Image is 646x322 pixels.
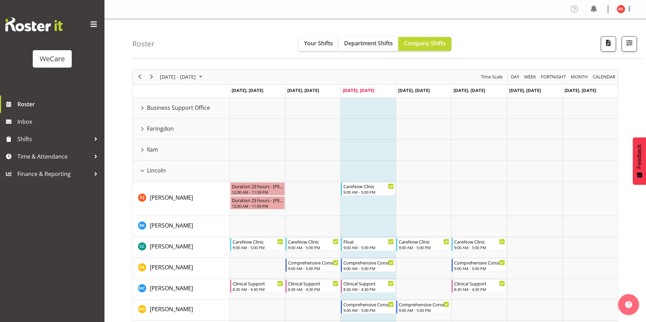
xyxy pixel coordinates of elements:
[150,222,193,229] span: [PERSON_NAME]
[509,87,541,93] span: [DATE], [DATE]
[454,259,505,266] div: Comprehensive Consult
[150,284,193,292] a: [PERSON_NAME]
[133,237,230,258] td: Charlotte Courtney resource
[399,301,449,308] div: Comprehensive Consult
[398,37,451,51] button: Company Shifts
[232,189,283,195] div: 12:00 AM - 11:59 PM
[150,242,193,251] a: [PERSON_NAME]
[134,70,146,84] div: previous period
[40,54,65,64] div: WeCare
[132,40,155,48] h4: Roster
[396,238,451,251] div: Charlotte Courtney"s event - CareNow Clinic Begin From Thursday, October 2, 2025 at 9:00:00 AM GM...
[133,258,230,279] td: Ena Advincula resource
[341,300,396,314] div: Natasha Ottley"s event - Comprehensive Consult Begin From Wednesday, October 1, 2025 at 9:00:00 A...
[601,36,616,52] button: Download a PDF of the roster according to the set date range.
[570,72,589,81] button: Timeline Month
[232,183,283,190] div: Duration 23 hours - [PERSON_NAME]
[159,72,196,81] span: [DATE] - [DATE]
[298,37,338,51] button: Your Shifts
[147,124,174,133] span: Faringdon
[150,194,193,201] span: [PERSON_NAME]
[288,266,338,271] div: 9:00 AM - 5:00 PM
[288,259,338,266] div: Comprehensive Consult
[147,145,158,154] span: Ilam
[453,87,485,93] span: [DATE], [DATE]
[286,238,340,251] div: Charlotte Courtney"s event - CareNow Clinic Begin From Tuesday, September 30, 2025 at 9:00:00 AM ...
[5,17,63,31] img: Rosterit website logo
[565,87,596,93] span: [DATE], [DATE]
[633,137,646,185] button: Feedback - Show survey
[17,99,101,109] span: Roster
[230,279,285,293] div: Mary Childs"s event - Clinical Support Begin From Monday, September 29, 2025 at 8:30:00 AM GMT+13...
[540,72,567,81] button: Fortnight
[150,263,193,271] a: [PERSON_NAME]
[287,87,319,93] span: [DATE], [DATE]
[230,182,285,195] div: Amy Johannsen"s event - Duration 23 hours - Amy Johannsen Begin From Monday, September 29, 2025 a...
[592,72,617,81] button: Month
[17,134,91,144] span: Shifts
[233,280,283,287] div: Clinical Support
[341,279,396,293] div: Mary Childs"s event - Clinical Support Begin From Wednesday, October 1, 2025 at 8:30:00 AM GMT+13...
[288,286,338,292] div: 8:30 AM - 4:30 PM
[133,279,230,300] td: Mary Childs resource
[454,286,505,292] div: 8:30 AM - 4:30 PM
[523,72,537,81] button: Timeline Week
[399,245,449,250] div: 9:00 AM - 5:00 PM
[343,286,394,292] div: 8:30 AM - 4:30 PM
[452,238,506,251] div: Charlotte Courtney"s event - CareNow Clinic Begin From Friday, October 3, 2025 at 9:00:00 AM GMT+...
[343,87,374,93] span: [DATE], [DATE]
[133,98,230,119] td: Business Support Office resource
[341,238,396,251] div: Charlotte Courtney"s event - Float Begin From Wednesday, October 1, 2025 at 9:00:00 AM GMT+13:00 ...
[232,197,283,204] div: Duration 23 hours - [PERSON_NAME]
[399,238,449,245] div: CareNow Clinic
[147,103,210,112] span: Business Support Office
[570,72,589,81] span: Month
[480,72,503,81] span: Time Scale
[343,307,394,313] div: 9:00 AM - 5:00 PM
[592,72,616,81] span: calendar
[454,266,505,271] div: 9:00 AM - 5:00 PM
[343,259,394,266] div: Comprehensive Consult
[622,36,637,52] button: Filter Shifts
[480,72,504,81] button: Time Scale
[343,266,394,271] div: 9:00 AM - 5:00 PM
[617,5,625,13] img: rhianne-sharples11255.jpg
[233,286,283,292] div: 8:30 AM - 4:30 PM
[133,119,230,140] td: Faringdon resource
[133,300,230,321] td: Natasha Ottley resource
[147,166,166,175] span: Lincoln
[133,161,230,182] td: Lincoln resource
[398,87,430,93] span: [DATE], [DATE]
[452,279,506,293] div: Mary Childs"s event - Clinical Support Begin From Friday, October 3, 2025 at 8:30:00 AM GMT+13:00...
[147,72,156,81] button: Next
[344,39,393,47] span: Department Shifts
[232,87,263,93] span: [DATE], [DATE]
[233,245,283,250] div: 9:00 AM - 5:00 PM
[341,182,396,195] div: Amy Johannsen"s event - CareNow Clinic Begin From Wednesday, October 1, 2025 at 9:00:00 AM GMT+13...
[343,238,394,245] div: Float
[636,144,643,169] span: Feedback
[230,238,285,251] div: Charlotte Courtney"s event - CareNow Clinic Begin From Monday, September 29, 2025 at 9:00:00 AM G...
[288,245,338,250] div: 9:00 AM - 5:00 PM
[286,259,340,272] div: Ena Advincula"s event - Comprehensive Consult Begin From Tuesday, September 30, 2025 at 9:00:00 A...
[150,305,193,313] a: [PERSON_NAME]
[510,72,520,81] span: Day
[404,39,446,47] span: Company Shifts
[396,300,451,314] div: Natasha Ottley"s event - Comprehensive Consult Begin From Thursday, October 2, 2025 at 9:00:00 AM...
[452,259,506,272] div: Ena Advincula"s event - Comprehensive Consult Begin From Friday, October 3, 2025 at 9:00:00 AM GM...
[232,203,283,209] div: 12:00 AM - 11:59 PM
[288,238,338,245] div: CareNow Clinic
[230,196,285,209] div: Amy Johannsen"s event - Duration 23 hours - Amy Johannsen Begin From Monday, September 29, 2025 a...
[133,182,230,216] td: Amy Johannsen resource
[338,37,398,51] button: Department Shifts
[454,238,505,245] div: CareNow Clinic
[510,72,521,81] button: Timeline Day
[454,280,505,287] div: Clinical Support
[343,189,394,195] div: 9:00 AM - 5:00 PM
[304,39,333,47] span: Your Shifts
[17,169,91,179] span: Finance & Reporting
[17,116,101,127] span: Inbox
